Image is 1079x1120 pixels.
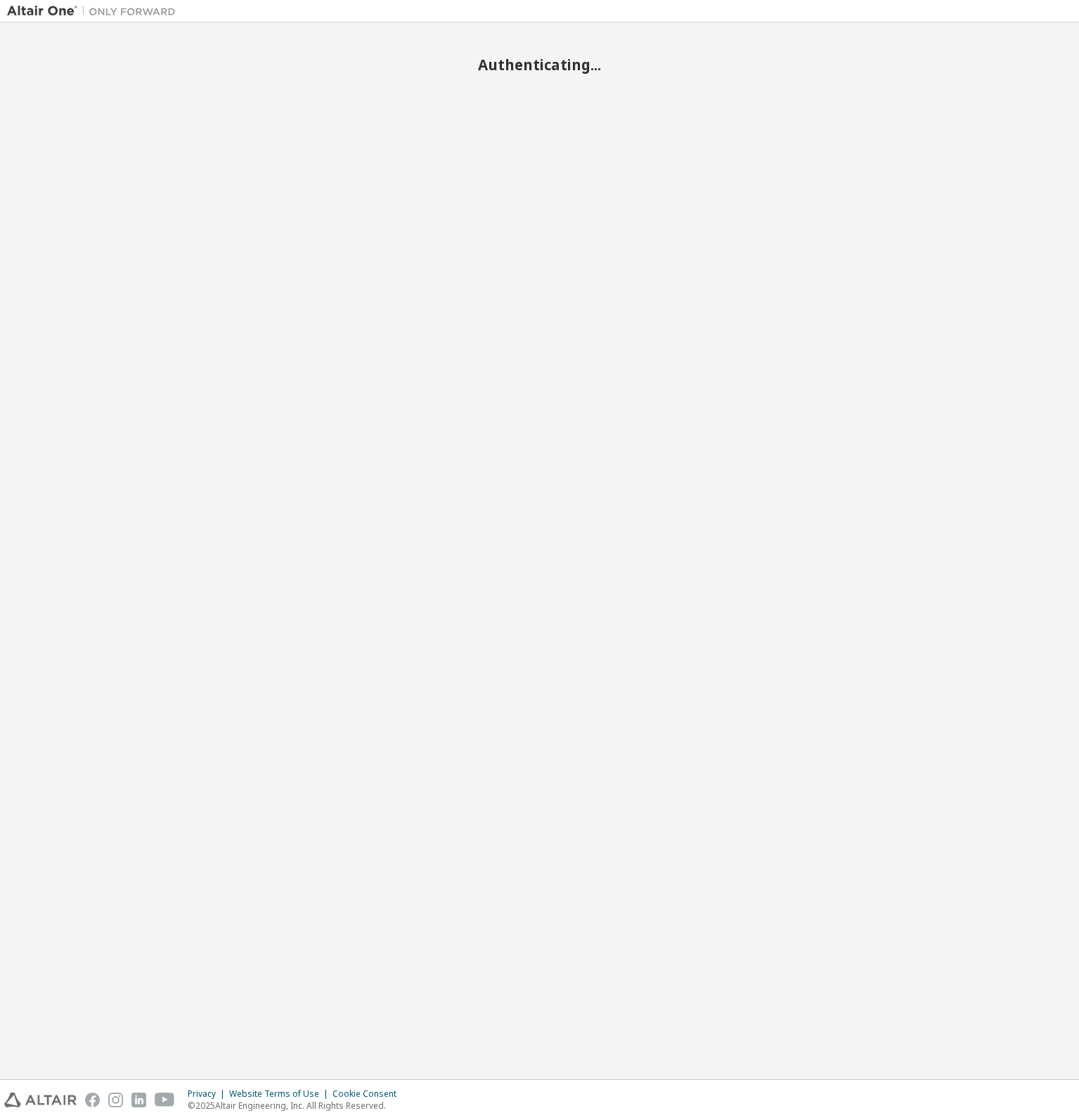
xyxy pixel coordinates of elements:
[155,1093,175,1107] img: youtube.svg
[108,1093,123,1107] img: instagram.svg
[131,1093,146,1107] img: linkedin.svg
[4,1093,77,1107] img: altair_logo.svg
[188,1088,229,1100] div: Privacy
[7,4,183,18] img: Altair One
[7,56,1072,74] h2: Authenticating...
[188,1100,405,1112] p: © 2025 Altair Engineering, Inc. All Rights Reserved.
[85,1093,100,1107] img: facebook.svg
[229,1088,332,1100] div: Website Terms of Use
[332,1088,405,1100] div: Cookie Consent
